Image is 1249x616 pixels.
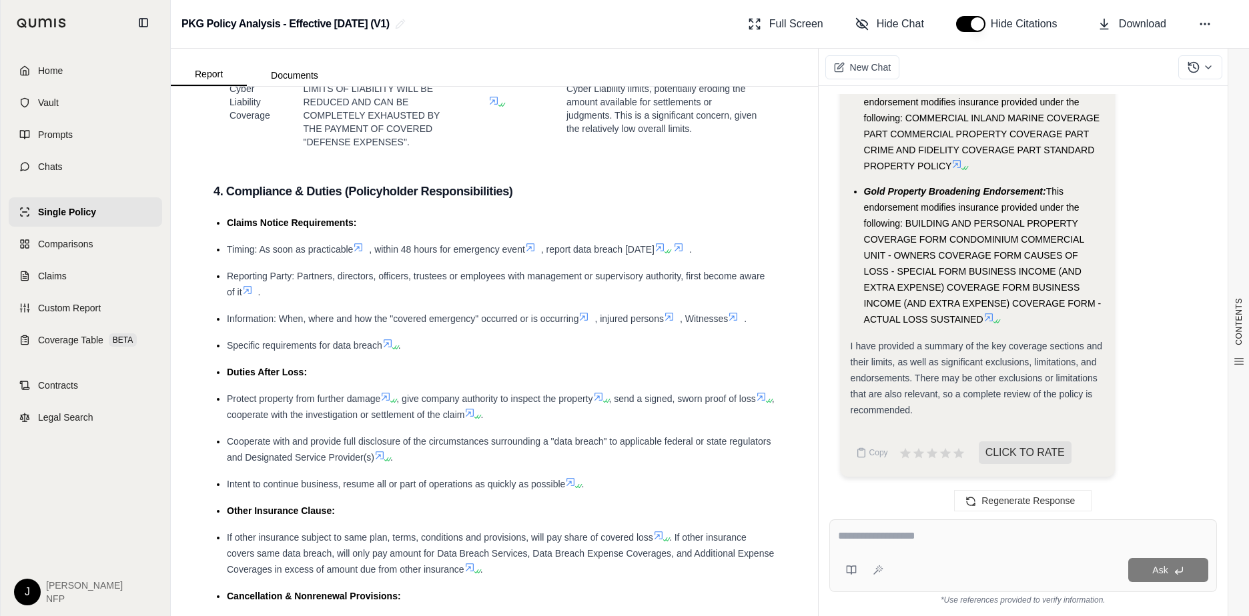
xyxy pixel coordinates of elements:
span: , report data breach [DATE] [541,244,655,255]
h2: PKG Policy Analysis - Effective [DATE] (V1) [181,12,390,36]
a: Single Policy [9,197,162,227]
span: Vault [38,96,59,109]
span: Protect property from further damage [227,393,380,404]
span: This endorsement modifies insurance provided under the following: COMMERCIAL INLAND MARINE COVERA... [864,81,1100,171]
span: Download [1119,16,1166,32]
span: Claims [38,269,67,283]
span: Copy [869,447,888,458]
span: . [689,244,692,255]
span: CLICK TO RATE [979,441,1072,464]
span: Information: When, where and how the "covered emergency" occurred or is occurring [227,313,578,324]
span: . If other insurance covers same data breach, will only pay amount for Data Breach Services, Data... [227,532,774,575]
a: Prompts [9,120,162,149]
button: Hide Chat [850,11,929,37]
span: Comparisons [38,237,93,251]
span: New Chat [850,61,891,74]
span: , injured persons [594,313,664,324]
span: . [398,340,401,351]
span: [PERSON_NAME] [46,579,123,592]
span: Cyber Liability Coverage [230,83,270,121]
button: Ask [1128,558,1208,582]
span: Chats [38,160,63,173]
a: Comparisons [9,229,162,259]
span: Custom Report [38,301,101,315]
div: J [14,579,41,605]
span: . [390,452,393,463]
a: Contracts [9,371,162,400]
span: . [581,479,584,489]
h3: 4. Compliance & Duties (Policyholder Responsibilities) [214,179,775,203]
span: . [480,409,483,420]
span: If other insurance subject to same plan, terms, conditions and provisions, will pay share of cove... [227,532,653,543]
a: Vault [9,88,162,117]
span: CONTENTS [1234,298,1244,345]
span: Cancellation & Nonrenewal Provisions: [227,591,401,601]
button: Full Screen [743,11,829,37]
span: Prompts [38,128,73,141]
span: Claims Notice Requirements: [227,217,357,228]
span: Contracts [38,379,78,392]
a: Legal Search [9,403,162,432]
span: Hide Chat [877,16,924,32]
span: "DEFENSE EXPENSES" WITHIN LIMITS AND DEDUCTIBLE THE LIMITS OF LIABILITY WILL BE REDUCED AND CAN B... [303,57,442,147]
span: , cooperate with the investigation or settlement of the claim [227,393,775,420]
span: This endorsement modifies insurance provided under the following: BUILDING AND PERSONAL PROPERTY ... [864,186,1102,325]
span: , within 48 hours for emergency event [369,244,524,255]
span: , send a signed, sworn proof of loss [609,393,756,404]
span: Defense expenses are included within the Cyber Liability limits, potentially eroding the amount a... [566,70,757,134]
span: , Witnesses [680,313,728,324]
span: . [480,564,483,575]
img: Qumis Logo [17,18,67,28]
a: Claims [9,261,162,291]
span: Gold Property Broadening Endorsement: [864,186,1046,197]
a: Coverage TableBETA [9,325,162,355]
div: *Use references provided to verify information. [829,592,1217,605]
button: Documents [247,65,342,86]
span: Single Policy [38,205,96,219]
span: Specific requirements for data breach [227,340,382,351]
button: New Chat [825,55,899,79]
span: Timing: As soon as practicable [227,244,353,255]
button: Copy [851,439,893,466]
span: Cooperate with and provide full disclosure of the circumstances surrounding a "data breach" to ap... [227,436,771,463]
span: Regenerate Response [981,495,1075,506]
span: Hide Citations [991,16,1066,32]
button: Report [171,63,247,86]
span: . [744,313,747,324]
span: . [258,287,261,297]
span: Duties After Loss: [227,367,307,377]
span: Home [38,64,63,77]
a: Custom Report [9,293,162,323]
span: NFP [46,592,123,605]
span: Coverage Table [38,333,103,347]
span: Ask [1152,565,1168,575]
span: Intent to continue business, resume all or part of operations as quickly as possible [227,479,565,489]
span: Legal Search [38,411,93,424]
span: , give company authority to inspect the property [396,393,592,404]
span: BETA [109,333,137,347]
button: Download [1092,11,1172,37]
button: Collapse sidebar [133,12,154,33]
a: Home [9,56,162,85]
span: Full Screen [769,16,823,32]
span: Other Insurance Clause: [227,505,335,516]
a: Chats [9,152,162,181]
button: Regenerate Response [954,490,1092,511]
span: I have provided a summary of the key coverage sections and their limits, as well as significant e... [851,341,1102,415]
span: Reporting Party: Partners, directors, officers, trustees or employees with management or supervis... [227,271,765,297]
